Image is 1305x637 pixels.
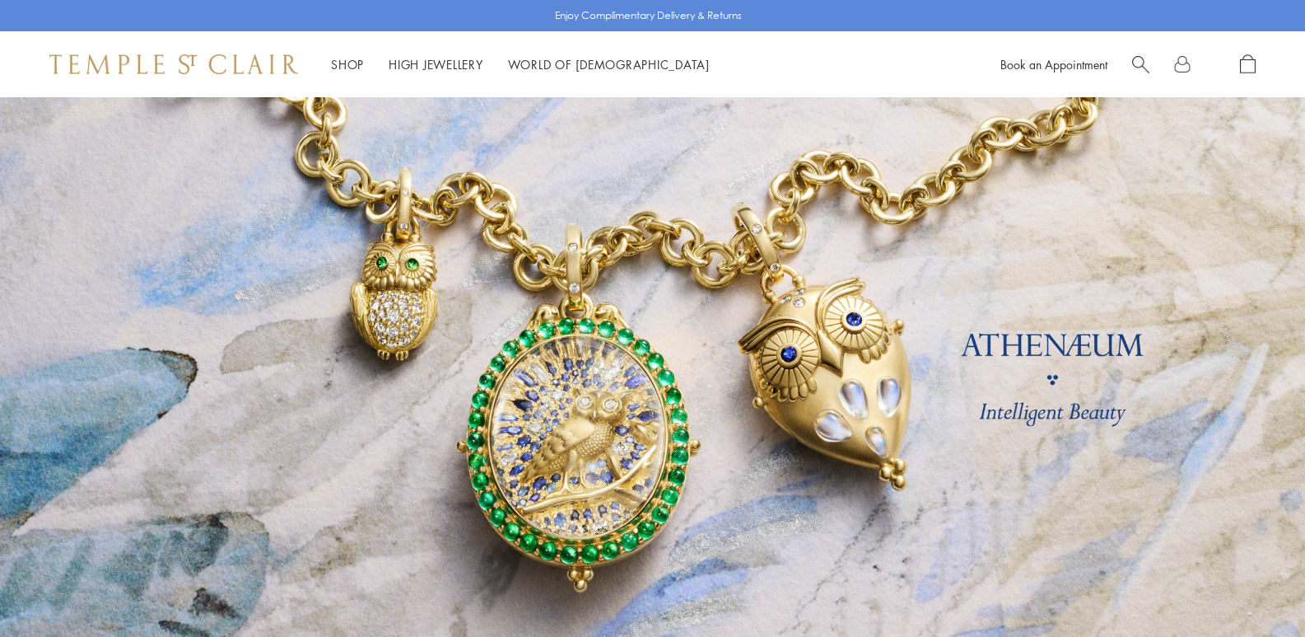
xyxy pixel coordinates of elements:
[389,56,483,73] a: High JewelleryHigh Jewellery
[331,54,710,75] nav: Main navigation
[555,7,742,24] p: Enjoy Complimentary Delivery & Returns
[1240,54,1256,75] a: Open Shopping Bag
[1132,54,1149,75] a: Search
[508,56,710,73] a: World of [DEMOGRAPHIC_DATA]World of [DEMOGRAPHIC_DATA]
[331,56,364,73] a: ShopShop
[1000,56,1107,73] a: Book an Appointment
[49,54,298,74] img: Temple St. Clair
